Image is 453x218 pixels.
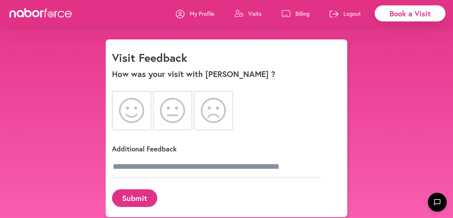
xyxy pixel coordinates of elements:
p: My Profile [190,10,214,17]
div: Book a Visit [375,5,445,21]
p: Billing [295,10,310,17]
a: Logout [330,4,361,23]
p: Logout [344,10,361,17]
a: Visits [234,4,261,23]
h1: Visit Feedback [112,51,187,64]
p: Additional Feedback [112,144,332,153]
button: Submit [112,189,157,207]
p: Visits [248,10,261,17]
a: Billing [282,4,310,23]
p: How was your visit with [PERSON_NAME] ? [112,69,341,79]
a: My Profile [176,4,214,23]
